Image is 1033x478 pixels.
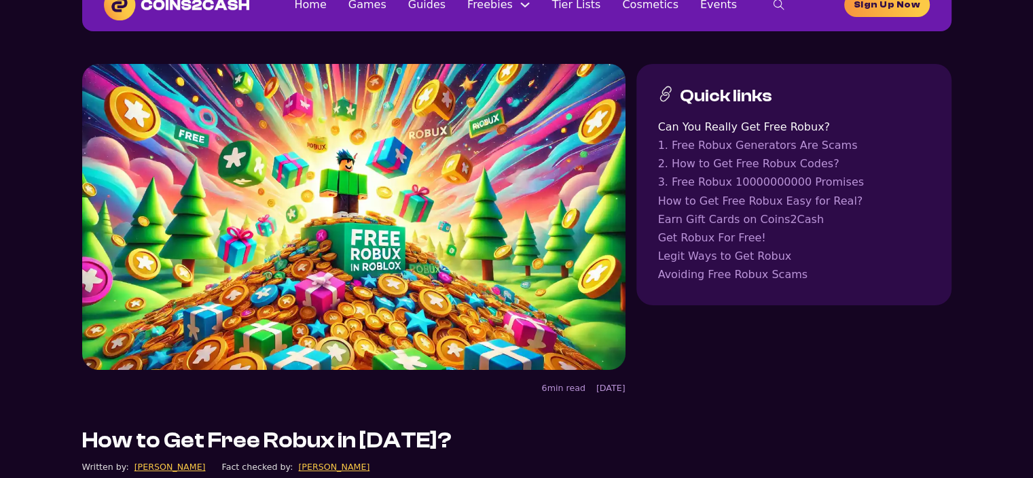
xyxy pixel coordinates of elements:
[680,86,772,107] h3: Quick links
[658,247,930,265] a: Legit Ways to Get Robux
[658,192,930,210] a: How to Get Free Robux Easy for Real?
[82,428,452,454] h1: How to Get Free Robux in [DATE]?
[596,381,626,395] div: [DATE]
[658,118,930,284] nav: Table of contents
[658,210,930,228] a: Earn Gift Cards on Coins2Cash
[222,460,293,474] div: Fact checked by:
[542,381,585,395] div: 6min read
[82,64,626,370] img: Getting free Robux in Roblox
[658,154,930,173] a: 2. How to Get Free Robux Codes?
[658,136,930,154] a: 1. Free Robux Generators Are Scams
[658,173,930,191] a: 3. Free Robux 10000000000 Promises
[658,118,930,136] a: Can You Really Get Free Robux?
[82,460,129,474] div: Written by:
[658,228,930,247] a: Get Robux For Free!
[298,460,369,474] a: [PERSON_NAME]
[658,265,930,284] a: Avoiding Free Robux Scams
[134,460,206,474] a: [PERSON_NAME]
